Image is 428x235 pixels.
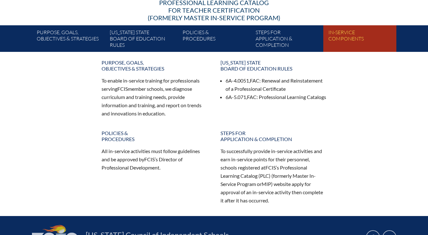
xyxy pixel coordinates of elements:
a: Purpose, goals,objectives & strategies [98,57,212,74]
span: MIP [262,181,271,187]
p: To enable in-service training for professionals serving member schools, we diagnose curriculum an... [102,77,208,117]
span: FAC [247,94,257,100]
span: FCIS [144,156,155,162]
a: In-servicecomponents [326,28,399,52]
a: Steps forapplication & completion [253,28,326,52]
li: 6A-4.0051, : Renewal and Reinstatement of a Professional Certificate [226,77,327,93]
span: FCIS [117,86,128,92]
span: PLC [260,173,269,179]
a: Policies &Procedures [98,127,212,145]
a: [US_STATE] StateBoard of Education rules [107,28,180,52]
p: To successfully provide in-service activities and earn in-service points for their personnel, sch... [220,147,327,204]
p: All in-service activities must follow guidelines and be approved by ’s Director of Professional D... [102,147,208,172]
a: [US_STATE] StateBoard of Education rules [217,57,331,74]
li: 6A-5.071, : Professional Learning Catalogs [226,93,327,101]
a: Purpose, goals,objectives & strategies [34,28,107,52]
span: FAC [250,77,259,83]
a: Steps forapplication & completion [217,127,331,145]
span: for Teacher Certification [168,6,260,14]
span: FCIS [265,164,276,170]
a: Policies &Procedures [180,28,253,52]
